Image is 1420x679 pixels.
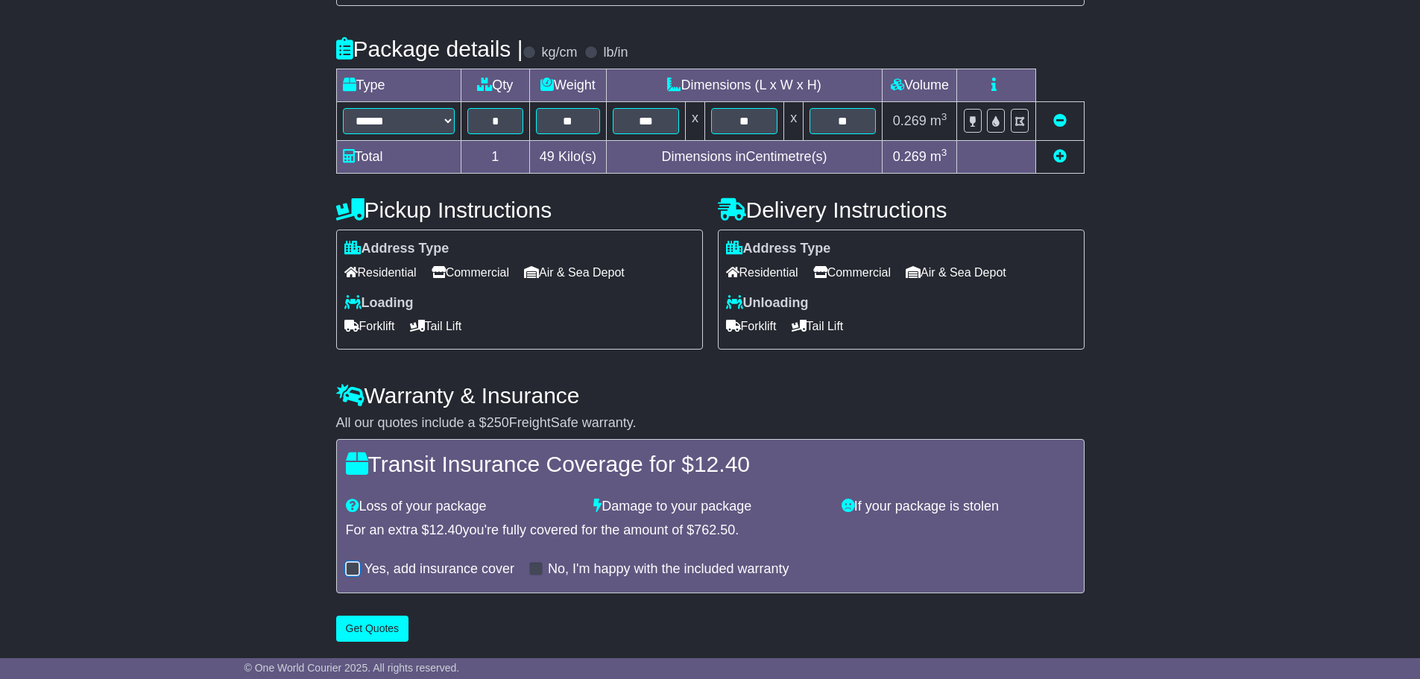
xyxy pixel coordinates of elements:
span: Commercial [432,261,509,284]
h4: Transit Insurance Coverage for $ [346,452,1075,476]
span: Tail Lift [410,315,462,338]
span: Tail Lift [792,315,844,338]
td: Dimensions in Centimetre(s) [606,141,883,174]
td: x [784,102,804,141]
h4: Pickup Instructions [336,198,703,222]
label: Yes, add insurance cover [365,561,514,578]
span: 250 [487,415,509,430]
h4: Package details | [336,37,523,61]
td: Type [336,69,461,102]
span: Residential [344,261,417,284]
label: Unloading [726,295,809,312]
div: Loss of your package [338,499,587,515]
label: Loading [344,295,414,312]
td: x [685,102,704,141]
a: Remove this item [1053,113,1067,128]
div: All our quotes include a $ FreightSafe warranty. [336,415,1085,432]
h4: Warranty & Insurance [336,383,1085,408]
td: Qty [461,69,530,102]
sup: 3 [941,147,947,158]
td: Weight [530,69,607,102]
span: Air & Sea Depot [524,261,625,284]
span: m [930,149,947,164]
span: 12.40 [429,522,463,537]
span: 0.269 [893,113,927,128]
span: 0.269 [893,149,927,164]
span: Residential [726,261,798,284]
td: Kilo(s) [530,141,607,174]
label: Address Type [344,241,449,257]
span: 762.50 [694,522,735,537]
label: lb/in [603,45,628,61]
span: Forklift [344,315,395,338]
button: Get Quotes [336,616,409,642]
span: m [930,113,947,128]
td: 1 [461,141,530,174]
sup: 3 [941,111,947,122]
td: Total [336,141,461,174]
div: If your package is stolen [834,499,1082,515]
label: No, I'm happy with the included warranty [548,561,789,578]
span: Commercial [813,261,891,284]
label: Address Type [726,241,831,257]
h4: Delivery Instructions [718,198,1085,222]
span: 49 [540,149,555,164]
span: 12.40 [694,452,750,476]
span: Air & Sea Depot [906,261,1006,284]
td: Dimensions (L x W x H) [606,69,883,102]
a: Add new item [1053,149,1067,164]
span: Forklift [726,315,777,338]
label: kg/cm [541,45,577,61]
span: © One World Courier 2025. All rights reserved. [244,662,460,674]
div: Damage to your package [586,499,834,515]
div: For an extra $ you're fully covered for the amount of $ . [346,522,1075,539]
td: Volume [883,69,957,102]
